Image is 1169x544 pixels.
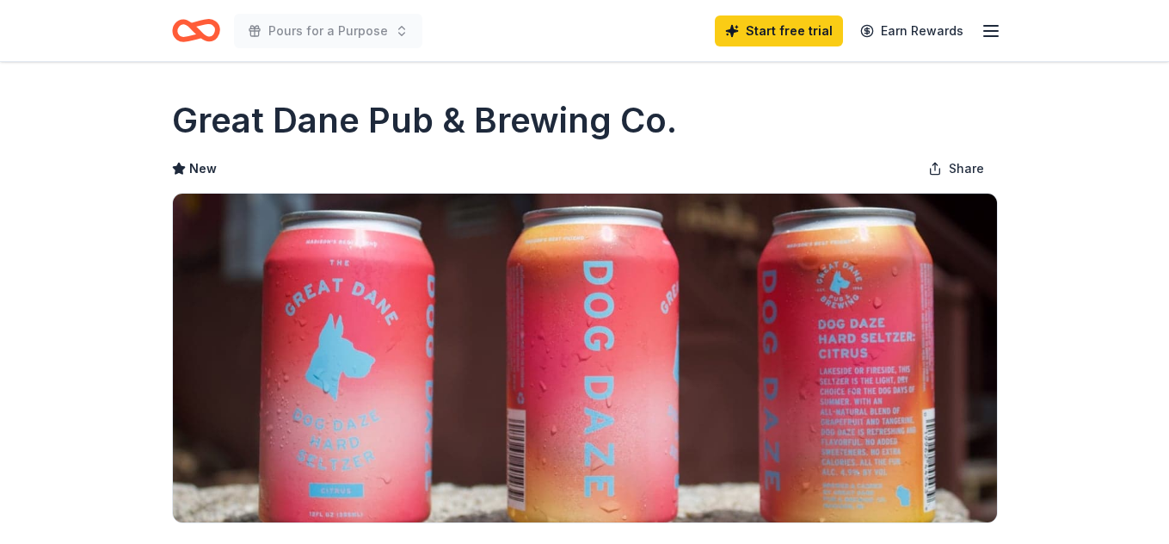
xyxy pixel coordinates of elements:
button: Pours for a Purpose [234,14,422,48]
a: Earn Rewards [850,15,974,46]
h1: Great Dane Pub & Brewing Co. [172,96,677,145]
a: Start free trial [715,15,843,46]
span: New [189,158,217,179]
a: Home [172,10,220,51]
button: Share [914,151,998,186]
img: Image for Great Dane Pub & Brewing Co. [173,194,997,522]
span: Share [949,158,984,179]
span: Pours for a Purpose [268,21,388,41]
